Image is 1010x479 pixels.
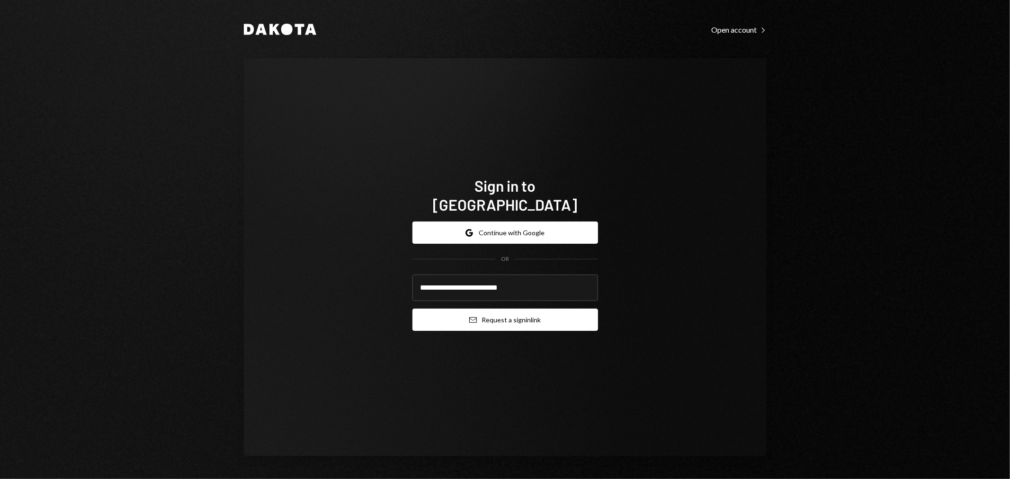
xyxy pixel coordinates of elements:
h1: Sign in to [GEOGRAPHIC_DATA] [412,176,598,214]
div: Open account [712,25,767,35]
a: Open account [712,24,767,35]
div: OR [501,255,509,263]
button: Request a signinlink [412,309,598,331]
button: Continue with Google [412,222,598,244]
